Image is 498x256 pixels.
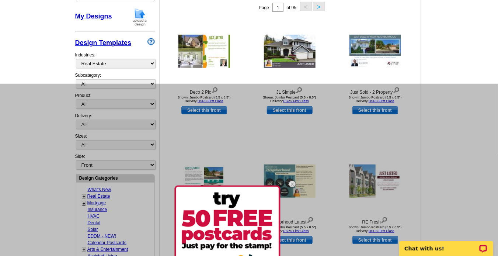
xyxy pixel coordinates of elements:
button: > [313,2,325,11]
img: closebutton.png [282,173,303,195]
span: Page [259,5,269,10]
span: of 95 [286,5,296,10]
a: My Designs [75,13,112,20]
img: Deco 2 Pic [178,35,230,68]
iframe: LiveChat chat widget [394,233,498,256]
div: Subcategory: [75,72,155,92]
button: < [300,2,312,11]
a: Design Templates [75,39,132,46]
div: Industries: [75,48,155,72]
img: JL Simple [264,35,316,68]
img: design-wizard-help-icon.png [147,38,155,45]
img: Just Sold - 2 Property [349,35,401,68]
img: upload-design [130,8,149,27]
